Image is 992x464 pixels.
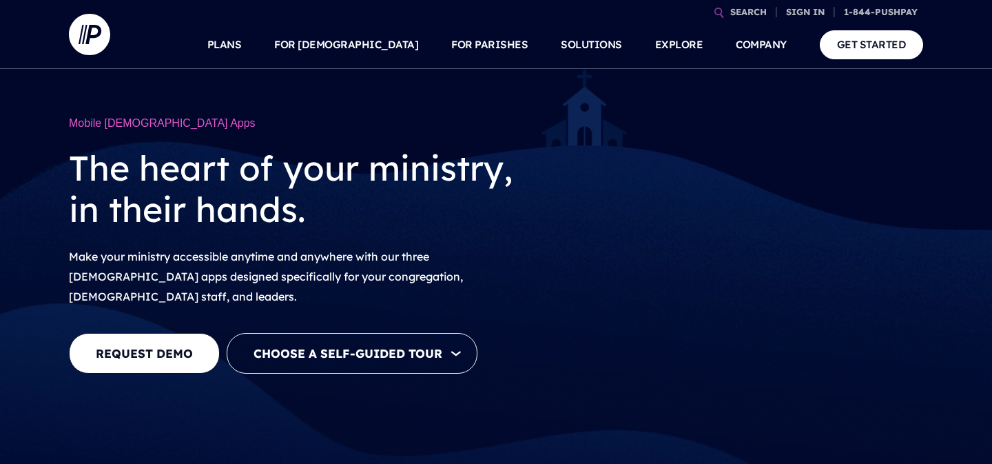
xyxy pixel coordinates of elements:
a: EXPLORE [655,21,703,69]
a: GET STARTED [820,30,924,59]
button: Choose a Self-guided Tour [227,333,477,374]
a: SOLUTIONS [561,21,622,69]
a: FOR [DEMOGRAPHIC_DATA] [274,21,418,69]
h2: The heart of your ministry, in their hands. [69,137,552,241]
a: FOR PARISHES [451,21,528,69]
a: COMPANY [736,21,787,69]
h1: Mobile [DEMOGRAPHIC_DATA] Apps [69,110,552,137]
a: PLANS [207,21,242,69]
a: REQUEST DEMO [69,333,220,374]
span: Make your ministry accessible anytime and anywhere with our three [DEMOGRAPHIC_DATA] apps designe... [69,250,463,303]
